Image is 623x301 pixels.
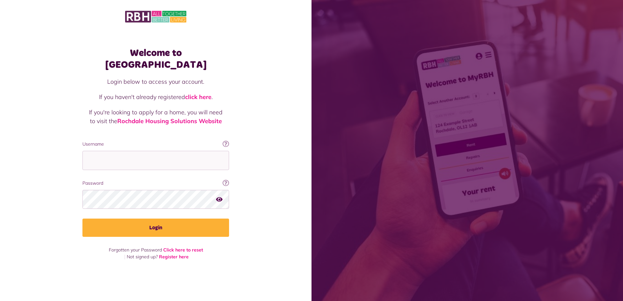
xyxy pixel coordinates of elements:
[82,180,229,187] label: Password
[125,10,186,23] img: MyRBH
[82,47,229,71] h1: Welcome to [GEOGRAPHIC_DATA]
[163,247,203,253] a: Click here to reset
[89,108,223,125] p: If you're looking to apply for a home, you will need to visit the
[185,93,211,101] a: click here
[89,77,223,86] p: Login below to access your account.
[82,219,229,237] button: Login
[127,254,158,260] span: Not signed up?
[159,254,189,260] a: Register here
[117,117,222,125] a: Rochdale Housing Solutions Website
[89,93,223,101] p: If you haven't already registered .
[82,141,229,148] label: Username
[109,247,162,253] span: Forgotten your Password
